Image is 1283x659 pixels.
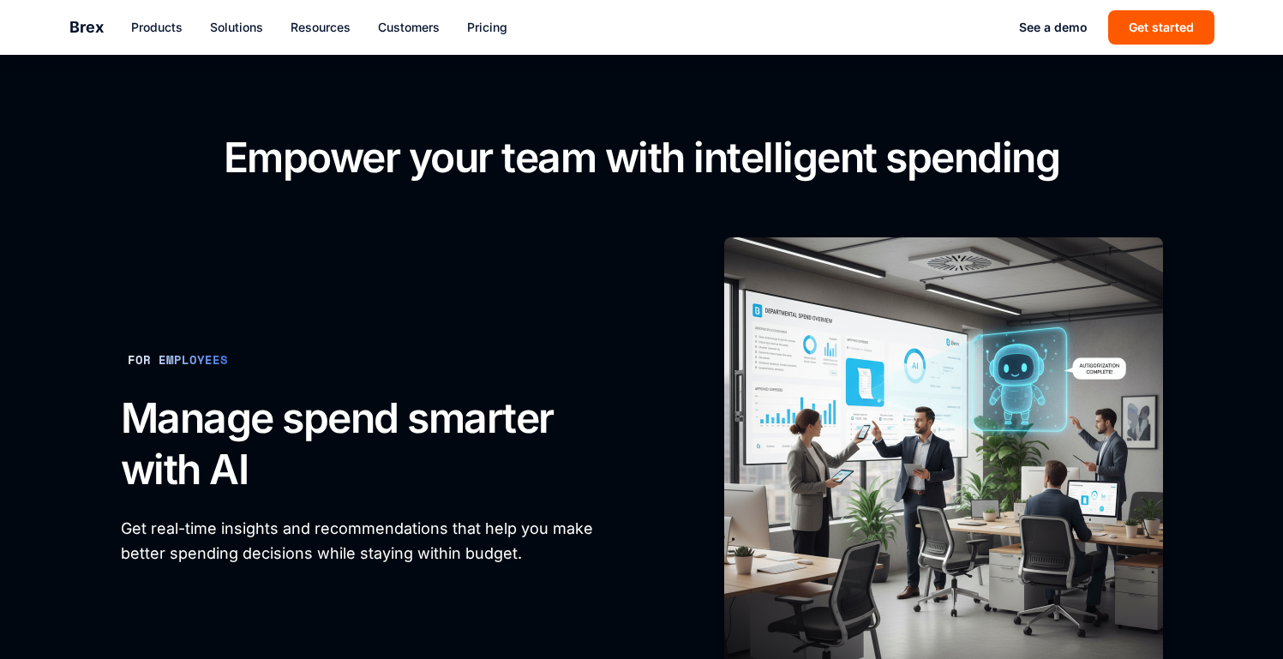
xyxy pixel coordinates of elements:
[210,19,263,36] a: Solutions
[1108,10,1214,45] button: Get started
[69,15,104,39] a: Brex
[467,19,507,36] a: Pricing
[131,19,183,36] a: Products
[121,392,615,495] h2: Manage spend smarter with AI
[121,133,1163,183] h2: Empower your team with intelligent spending
[121,516,615,566] p: Get real-time insights and recommendations that help you make better spending decisions while sta...
[121,348,235,372] div: FOR EMPLOYEES
[378,19,440,36] a: Customers
[1019,19,1088,36] a: See a demo
[291,19,351,36] a: Resources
